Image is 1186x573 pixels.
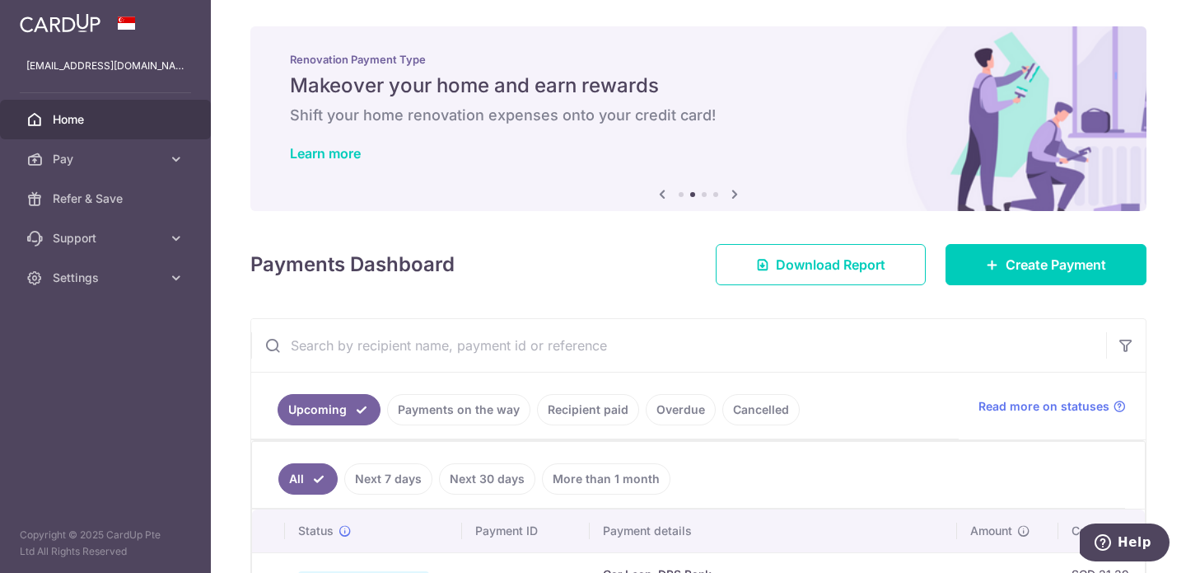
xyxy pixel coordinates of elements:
img: CardUp [20,13,100,33]
span: Support [53,230,161,247]
a: Download Report [716,244,926,285]
h5: Makeover your home and earn rewards [290,73,1107,99]
span: Settings [53,270,161,286]
span: Amount [970,523,1012,539]
a: Cancelled [722,394,800,425]
span: CardUp fee [1072,523,1134,539]
a: More than 1 month [542,463,670,495]
th: Payment details [590,510,957,552]
a: All [278,463,338,495]
span: Download Report [776,255,885,275]
h6: Shift your home renovation expenses onto your credit card! [290,106,1107,125]
a: Learn more [290,145,361,162]
span: Pay [53,151,161,167]
img: Renovation banner [250,26,1146,211]
a: Recipient paid [537,394,639,425]
input: Search by recipient name, payment id or reference [251,319,1106,372]
span: Create Payment [1006,255,1106,275]
p: [EMAIL_ADDRESS][DOMAIN_NAME] [26,58,184,74]
a: Overdue [646,394,716,425]
span: Read more on statuses [978,398,1109,415]
h4: Payments Dashboard [250,250,455,279]
a: Upcoming [278,394,381,425]
a: Next 30 days [439,463,535,495]
a: Next 7 days [344,463,432,495]
a: Read more on statuses [978,398,1126,415]
a: Create Payment [946,244,1146,285]
th: Payment ID [462,510,590,552]
span: Status [298,523,334,539]
iframe: Opens a widget where you can find more information [1080,524,1170,565]
span: Home [53,111,161,128]
a: Payments on the way [387,394,530,425]
p: Renovation Payment Type [290,53,1107,66]
span: Refer & Save [53,190,161,207]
